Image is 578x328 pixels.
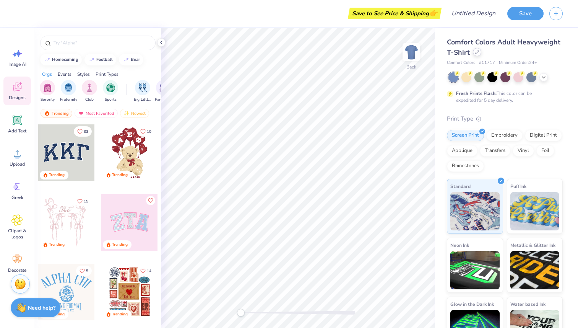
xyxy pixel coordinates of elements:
[41,97,55,103] span: Sorority
[89,57,95,62] img: trend_line.gif
[447,38,560,57] span: Comfort Colors Adult Heavyweight T-Shirt
[96,57,113,62] div: football
[112,312,128,317] div: Trending
[134,80,151,103] button: filter button
[112,172,128,178] div: Trending
[43,83,52,92] img: Sorority Image
[86,269,88,273] span: 5
[131,57,140,62] div: bear
[58,71,71,78] div: Events
[85,83,94,92] img: Club Image
[447,60,475,66] span: Comfort Colors
[134,97,151,103] span: Big Little Reveal
[52,57,78,62] div: homecoming
[84,130,88,134] span: 33
[155,80,172,103] button: filter button
[11,194,23,201] span: Greek
[49,242,65,248] div: Trending
[429,8,437,18] span: 👉
[123,111,130,116] img: newest.gif
[74,126,92,137] button: Like
[480,145,510,157] div: Transfers
[445,6,502,21] input: Untitled Design
[41,109,72,118] div: Trending
[479,60,495,66] span: # C1717
[8,61,26,67] span: Image AI
[44,111,50,116] img: trending.gif
[450,182,471,190] span: Standard
[44,57,50,62] img: trend_line.gif
[456,90,497,96] strong: Fresh Prints Flash:
[137,266,155,276] button: Like
[456,90,550,104] div: This color can be expedited for 5 day delivery.
[450,241,469,249] span: Neon Ink
[76,266,92,276] button: Like
[96,71,119,78] div: Print Types
[507,7,544,20] button: Save
[8,128,26,134] span: Add Text
[450,300,494,308] span: Glow in the Dark Ink
[78,111,84,116] img: most_fav.gif
[447,160,484,172] div: Rhinestones
[60,80,77,103] button: filter button
[9,95,26,101] span: Designs
[60,97,77,103] span: Fraternity
[155,80,172,103] div: filter for Parent's Weekend
[447,130,484,141] div: Screen Print
[510,192,560,230] img: Puff Ink
[40,54,82,65] button: homecoming
[42,71,52,78] div: Orgs
[237,309,245,317] div: Accessibility label
[147,269,151,273] span: 14
[137,126,155,137] button: Like
[119,54,143,65] button: bear
[447,114,563,123] div: Print Type
[53,39,151,47] input: Try "Alpha"
[103,80,118,103] button: filter button
[85,97,94,103] span: Club
[74,196,92,206] button: Like
[5,228,30,240] span: Clipart & logos
[28,304,55,312] strong: Need help?
[350,8,440,19] div: Save to See Price & Shipping
[103,80,118,103] div: filter for Sports
[10,161,25,167] span: Upload
[510,182,526,190] span: Puff Ink
[84,54,116,65] button: football
[105,97,117,103] span: Sports
[147,130,151,134] span: 10
[64,83,73,92] img: Fraternity Image
[49,172,65,178] div: Trending
[499,60,537,66] span: Minimum Order: 24 +
[82,80,97,103] button: filter button
[82,80,97,103] div: filter for Club
[120,109,149,118] div: Newest
[450,192,500,230] img: Standard
[486,130,523,141] div: Embroidery
[406,64,416,70] div: Back
[40,80,55,103] button: filter button
[450,251,500,289] img: Neon Ink
[106,83,115,92] img: Sports Image
[84,199,88,203] span: 15
[159,83,168,92] img: Parent's Weekend Image
[146,196,155,205] button: Like
[8,267,26,273] span: Decorate
[510,251,560,289] img: Metallic & Glitter Ink
[134,80,151,103] div: filter for Big Little Reveal
[123,57,129,62] img: trend_line.gif
[138,83,147,92] img: Big Little Reveal Image
[510,241,555,249] span: Metallic & Glitter Ink
[513,145,534,157] div: Vinyl
[525,130,562,141] div: Digital Print
[75,109,118,118] div: Most Favorited
[404,44,419,60] img: Back
[155,97,172,103] span: Parent's Weekend
[112,242,128,248] div: Trending
[510,300,546,308] span: Water based Ink
[77,71,90,78] div: Styles
[40,80,55,103] div: filter for Sorority
[536,145,554,157] div: Foil
[447,145,477,157] div: Applique
[60,80,77,103] div: filter for Fraternity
